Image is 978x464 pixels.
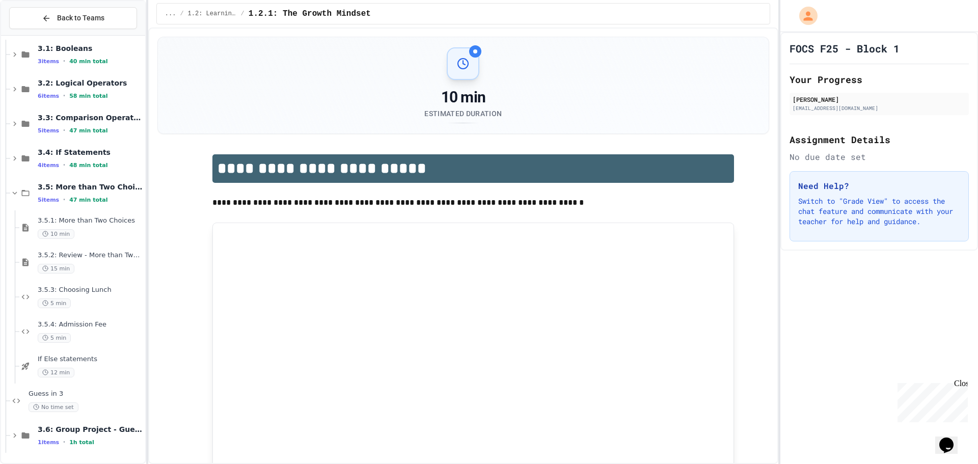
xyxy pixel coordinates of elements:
div: No due date set [790,151,969,163]
p: Switch to "Grade View" to access the chat feature and communicate with your teacher for help and ... [798,196,960,227]
div: 10 min [424,88,502,106]
h2: Your Progress [790,72,969,87]
div: [PERSON_NAME] [793,95,966,104]
div: Chat with us now!Close [4,4,70,65]
div: Estimated Duration [424,108,502,119]
div: My Account [789,4,820,28]
h1: FOCS F25 - Block 1 [790,41,900,56]
button: Back to Teams [9,7,137,29]
h2: Assignment Details [790,132,969,147]
span: Back to Teams [57,13,104,23]
span: / [241,10,244,18]
iframe: chat widget [935,423,968,454]
span: ... [165,10,176,18]
iframe: chat widget [893,379,968,422]
span: / [180,10,183,18]
h3: Need Help? [798,180,960,192]
div: [EMAIL_ADDRESS][DOMAIN_NAME] [793,104,966,112]
span: 1.2: Learning to Solve Hard Problems [188,10,237,18]
span: 1.2.1: The Growth Mindset [249,8,371,20]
